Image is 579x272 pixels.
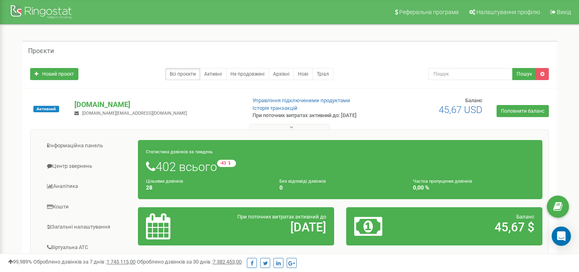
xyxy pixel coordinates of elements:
[312,68,333,80] a: Тріал
[37,177,138,196] a: Аналiтика
[37,217,138,237] a: Загальні налаштування
[418,220,534,234] h2: 45,67 $
[413,185,534,191] h4: 0,00 %
[37,238,138,258] a: Віртуальна АТС
[137,259,242,265] span: Оброблено дзвінків за 30 днів :
[279,179,326,184] small: Без відповіді дзвінків
[213,259,242,265] u: 7 382 453,00
[107,259,136,265] u: 1 745 115,00
[33,106,59,112] span: Активний
[279,185,401,191] h4: 0
[82,111,187,116] span: [DOMAIN_NAME][EMAIL_ADDRESS][DOMAIN_NAME]
[428,68,513,80] input: Пошук
[516,214,534,220] span: Баланс
[465,97,482,103] span: Баланс
[253,105,298,111] a: Історія транзакцій
[210,220,326,234] h2: [DATE]
[165,68,200,80] a: Всі проєкти
[497,105,549,117] a: Поповнити баланс
[253,97,350,103] a: Управління підключеними продуктами
[294,68,313,80] a: Нові
[237,214,326,220] span: При поточних витратах активний до
[557,9,571,15] span: Вихід
[552,227,571,246] div: Open Intercom Messenger
[200,68,226,80] a: Активні
[33,259,136,265] span: Оброблено дзвінків за 7 днів :
[269,68,294,80] a: Архівні
[37,136,138,156] a: Інформаційна панель
[8,259,32,265] span: 99,989%
[217,160,236,167] small: -43
[439,104,482,115] span: 45,67 USD
[37,157,138,176] a: Центр звернень
[512,68,536,80] button: Пошук
[226,68,269,80] a: Не продовжені
[476,9,540,15] span: Налаштування профілю
[146,179,183,184] small: Цільових дзвінків
[28,47,54,55] h5: Проєкти
[399,9,459,15] span: Реферальна програма
[413,179,472,184] small: Частка пропущених дзвінків
[146,149,213,155] small: Статистика дзвінків за тиждень
[253,112,373,120] p: При поточних витратах активний до: [DATE]
[74,99,239,110] p: [DOMAIN_NAME]
[37,197,138,217] a: Кошти
[30,68,78,80] a: Новий проєкт
[146,185,267,191] h4: 28
[146,160,534,173] h1: 402 всього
